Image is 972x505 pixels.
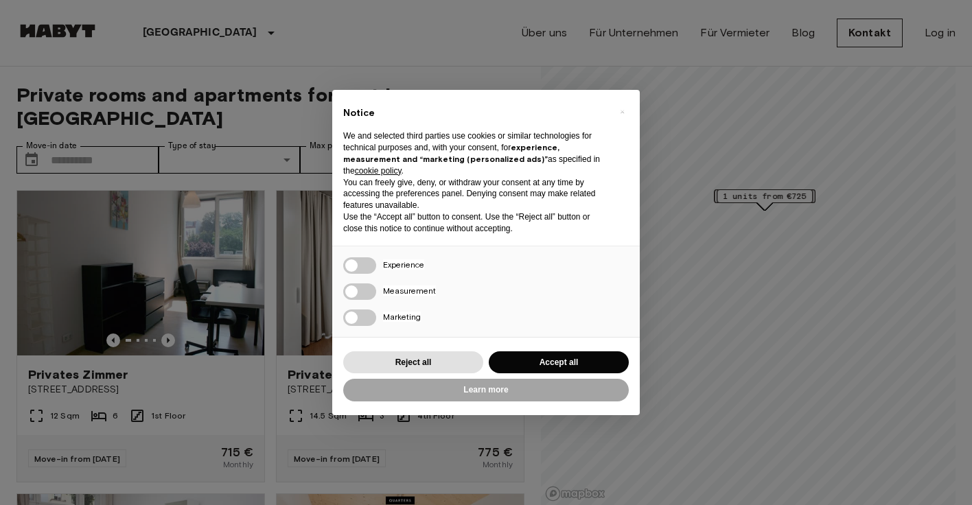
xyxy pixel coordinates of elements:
[489,351,629,374] button: Accept all
[383,312,421,322] span: Marketing
[343,177,607,211] p: You can freely give, deny, or withdraw your consent at any time by accessing the preferences pane...
[343,351,483,374] button: Reject all
[343,106,607,120] h2: Notice
[620,104,625,120] span: ×
[343,130,607,176] p: We and selected third parties use cookies or similar technologies for technical purposes and, wit...
[383,285,436,296] span: Measurement
[343,142,559,164] strong: experience, measurement and “marketing (personalized ads)”
[343,379,629,401] button: Learn more
[355,166,402,176] a: cookie policy
[611,101,633,123] button: Close this notice
[383,259,424,270] span: Experience
[343,211,607,235] p: Use the “Accept all” button to consent. Use the “Reject all” button or close this notice to conti...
